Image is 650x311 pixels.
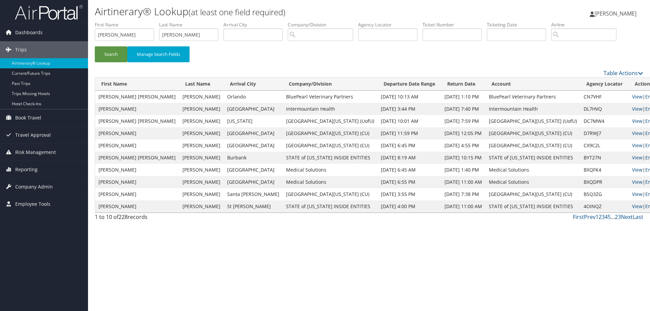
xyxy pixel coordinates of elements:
[224,188,283,200] td: Santa [PERSON_NAME]
[621,213,633,221] a: Next
[377,139,441,152] td: [DATE] 6:45 PM
[441,91,485,103] td: [DATE] 1:10 PM
[377,152,441,164] td: [DATE] 8:19 AM
[632,106,643,112] a: View
[95,127,179,139] td: [PERSON_NAME]
[283,127,377,139] td: [GEOGRAPHIC_DATA][US_STATE] (CU)
[283,164,377,176] td: Medical Solutions
[485,115,580,127] td: [GEOGRAPHIC_DATA][US_STATE] (UofU)
[179,188,224,200] td: [PERSON_NAME]
[441,103,485,115] td: [DATE] 7:40 PM
[632,166,643,173] a: View
[580,103,629,115] td: DL7HVQ
[283,152,377,164] td: STATE of [US_STATE] INSIDE ENTITIES
[441,152,485,164] td: [DATE] 10:15 PM
[224,77,283,91] th: Arrival City: activate to sort column ascending
[632,203,643,209] a: View
[95,77,179,91] th: First Name: activate to sort column ascending
[485,77,580,91] th: Account: activate to sort column ascending
[127,46,190,62] button: Manage Search Fields
[283,139,377,152] td: [GEOGRAPHIC_DATA][US_STATE] (CU)
[632,142,643,149] a: View
[95,152,179,164] td: [PERSON_NAME] [PERSON_NAME]
[441,139,485,152] td: [DATE] 4:55 PM
[224,103,283,115] td: [GEOGRAPHIC_DATA]
[632,191,643,197] a: View
[551,21,622,28] label: Airline
[573,213,584,221] a: First
[95,4,460,19] h1: Airtinerary® Lookup
[580,176,629,188] td: BXQDPR
[377,103,441,115] td: [DATE] 3:44 PM
[608,213,611,221] a: 5
[580,152,629,164] td: BYT27N
[377,91,441,103] td: [DATE] 10:13 AM
[15,144,56,161] span: Risk Management
[224,152,283,164] td: Burbank
[179,200,224,213] td: [PERSON_NAME]
[179,164,224,176] td: [PERSON_NAME]
[580,139,629,152] td: CX9C2L
[611,213,615,221] span: …
[179,103,224,115] td: [PERSON_NAME]
[377,164,441,176] td: [DATE] 6:45 AM
[179,152,224,164] td: [PERSON_NAME]
[15,196,50,213] span: Employee Tools
[441,188,485,200] td: [DATE] 7:38 PM
[485,91,580,103] td: BluePearl Veterinary Partners
[95,21,159,28] label: First Name
[179,77,224,91] th: Last Name: activate to sort column ascending
[95,213,224,224] div: 1 to 10 of records
[599,213,602,221] a: 2
[594,10,636,17] span: [PERSON_NAME]
[224,164,283,176] td: [GEOGRAPHIC_DATA]
[590,3,643,24] a: [PERSON_NAME]
[604,69,643,77] a: Table Actions
[422,21,487,28] label: Ticket Number
[632,118,643,124] a: View
[377,77,441,91] th: Departure Date Range: activate to sort column ascending
[15,109,41,126] span: Book Travel
[95,139,179,152] td: [PERSON_NAME]
[15,4,83,20] img: airportal-logo.png
[224,127,283,139] td: [GEOGRAPHIC_DATA]
[580,115,629,127] td: DC7MW4
[441,200,485,213] td: [DATE] 11:00 AM
[485,152,580,164] td: STATE of [US_STATE] INSIDE ENTITIES
[580,164,629,176] td: BXQFK4
[632,154,643,161] a: View
[179,139,224,152] td: [PERSON_NAME]
[283,115,377,127] td: [GEOGRAPHIC_DATA][US_STATE] (UofU)
[377,115,441,127] td: [DATE] 10:01 AM
[485,127,580,139] td: [GEOGRAPHIC_DATA][US_STATE] (CU)
[487,21,551,28] label: Ticketing Date
[283,200,377,213] td: STATE of [US_STATE] INSIDE ENTITIES
[485,164,580,176] td: Medical Solutions
[441,164,485,176] td: [DATE] 1:40 PM
[224,91,283,103] td: Orlando
[179,127,224,139] td: [PERSON_NAME]
[95,164,179,176] td: [PERSON_NAME]
[441,115,485,127] td: [DATE] 7:59 PM
[15,41,27,58] span: Trips
[632,179,643,185] a: View
[159,21,223,28] label: Last Name
[283,77,377,91] th: Company/Division
[283,188,377,200] td: [GEOGRAPHIC_DATA][US_STATE] (CU)
[632,130,643,136] a: View
[580,188,629,200] td: BSQ3ZG
[358,21,422,28] label: Agency Locator
[179,115,224,127] td: [PERSON_NAME]
[584,213,595,221] a: Prev
[223,21,288,28] label: Arrival City
[377,200,441,213] td: [DATE] 4:00 PM
[377,188,441,200] td: [DATE] 3:55 PM
[95,176,179,188] td: [PERSON_NAME]
[224,115,283,127] td: [US_STATE]
[95,46,127,62] button: Search
[485,188,580,200] td: [GEOGRAPHIC_DATA][US_STATE] (CU)
[179,91,224,103] td: [PERSON_NAME]
[95,188,179,200] td: [PERSON_NAME]
[288,21,358,28] label: Company/Division
[632,93,643,100] a: View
